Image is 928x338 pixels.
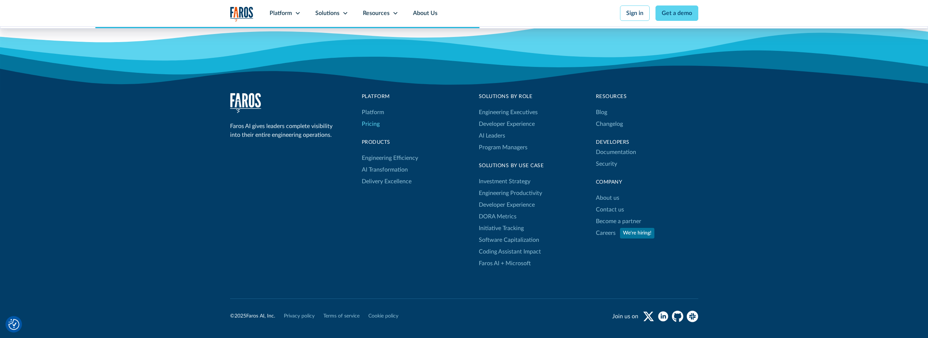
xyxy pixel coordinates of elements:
a: home [230,93,261,113]
a: Careers [596,227,616,239]
a: Blog [596,106,607,118]
a: DORA Metrics [479,211,516,222]
div: Developers [596,139,698,146]
div: Company [596,179,698,186]
a: Security [596,158,617,170]
a: Get a demo [655,5,698,21]
a: AI Transformation [362,164,408,176]
a: github [672,311,684,322]
a: Software Capitalization [479,234,539,246]
a: About us [596,192,619,204]
img: Faros Logo White [230,93,261,113]
a: Engineering Efficiency [362,152,418,164]
a: Changelog [596,118,623,130]
a: Faros AI + Microsoft [479,258,531,269]
a: Engineering Productivity [479,187,542,199]
div: Faros AI gives leaders complete visibility into their entire engineering operations. [230,122,336,139]
div: Resources [596,93,698,101]
div: We're hiring! [623,229,651,237]
div: Platform [270,9,292,18]
button: Cookie Settings [8,319,19,330]
a: Developer Experience [479,118,535,130]
a: Sign in [620,5,650,21]
div: Join us on [612,312,638,321]
div: Solutions [315,9,339,18]
a: twitter [643,311,654,322]
a: slack community [687,311,698,322]
a: Initiative Tracking [479,222,524,234]
a: Cookie policy [368,312,398,320]
a: Privacy policy [284,312,315,320]
div: Platform [362,93,418,101]
a: home [230,7,253,22]
a: Program Managers [479,142,538,153]
a: linkedin [657,311,669,322]
img: Revisit consent button [8,319,19,330]
div: Resources [363,9,390,18]
a: Engineering Executives [479,106,538,118]
a: Become a partner [596,215,641,227]
a: Delivery Excellence [362,176,412,187]
a: AI Leaders [479,130,505,142]
div: Solutions by Role [479,93,538,101]
div: Solutions By Use Case [479,162,544,170]
span: 2025 [234,313,246,319]
a: Documentation [596,146,636,158]
a: Coding Assistant Impact [479,246,541,258]
div: © Faros AI, Inc. [230,312,275,320]
a: Investment Strategy [479,176,530,187]
a: Platform [362,106,384,118]
a: Contact us [596,204,624,215]
img: Logo of the analytics and reporting company Faros. [230,7,253,22]
a: Pricing [362,118,380,130]
a: Terms of service [323,312,360,320]
div: products [362,139,418,146]
a: Developer Experience [479,199,535,211]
